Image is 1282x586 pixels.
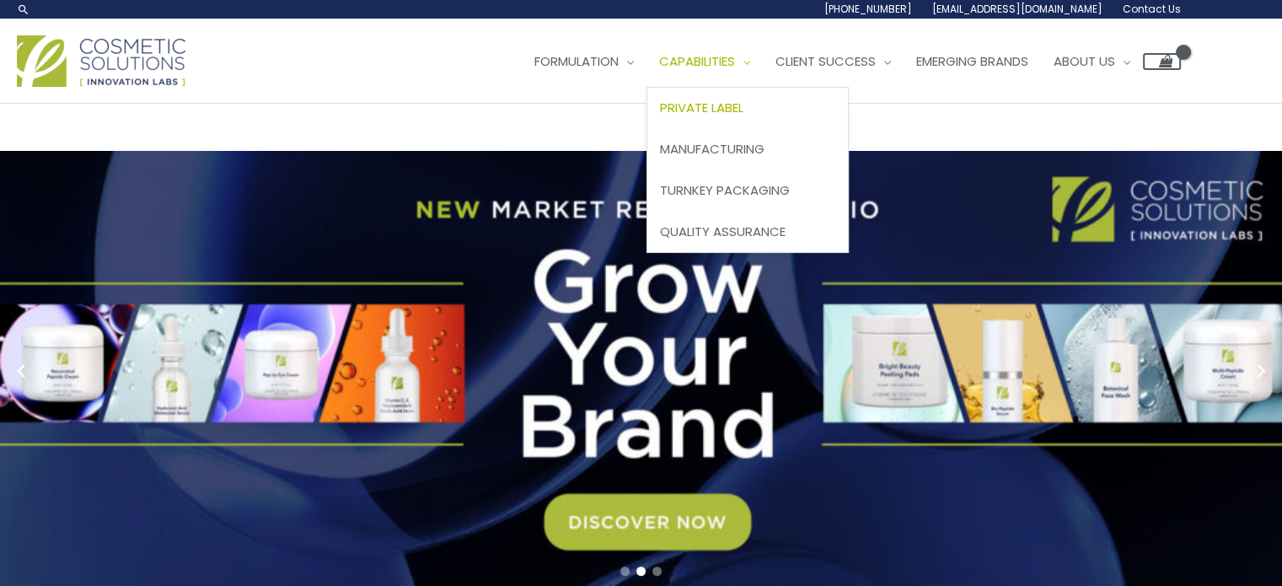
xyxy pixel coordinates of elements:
[620,567,630,576] span: Go to slide 1
[660,140,764,158] span: Manufacturing
[660,223,786,240] span: Quality Assurance
[932,2,1102,16] span: [EMAIL_ADDRESS][DOMAIN_NAME]
[659,52,735,70] span: Capabilities
[647,169,848,211] a: Turnkey Packaging
[636,567,646,576] span: Go to slide 2
[534,52,619,70] span: Formulation
[824,2,912,16] span: [PHONE_NUMBER]
[652,567,662,576] span: Go to slide 3
[647,211,848,252] a: Quality Assurance
[8,358,34,384] button: Previous slide
[509,36,1181,87] nav: Site Navigation
[17,3,30,16] a: Search icon link
[1123,2,1181,16] span: Contact Us
[647,88,848,129] a: Private Label
[646,36,763,87] a: Capabilities
[1041,36,1143,87] a: About Us
[1248,358,1274,384] button: Next slide
[522,36,646,87] a: Formulation
[904,36,1041,87] a: Emerging Brands
[763,36,904,87] a: Client Success
[775,52,876,70] span: Client Success
[1143,53,1181,70] a: View Shopping Cart, empty
[660,181,790,199] span: Turnkey Packaging
[17,35,185,87] img: Cosmetic Solutions Logo
[916,52,1028,70] span: Emerging Brands
[1054,52,1115,70] span: About Us
[647,129,848,170] a: Manufacturing
[660,99,743,116] span: Private Label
